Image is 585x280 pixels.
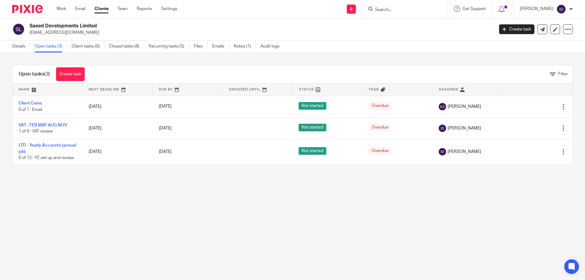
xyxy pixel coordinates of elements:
a: Audit logs [261,41,284,52]
a: Clients [94,6,108,12]
p: [PERSON_NAME] [520,6,553,12]
span: Overdue [369,102,392,110]
td: [DATE] [83,139,153,164]
span: [DATE] [159,150,172,154]
span: Not started [299,124,326,131]
span: Snoozed Until [229,88,261,91]
img: svg%3E [439,103,446,110]
span: 0 of 1 · Email [19,108,42,112]
a: Notes (1) [234,41,256,52]
span: Get Support [463,7,486,11]
td: [DATE] [83,117,153,139]
span: [PERSON_NAME] [448,104,481,110]
span: 0 of 12 · YE set up and review [19,156,74,160]
span: Filter [558,72,568,76]
span: Status [299,88,314,91]
span: [DATE] [159,105,172,109]
span: Tags [369,88,379,91]
a: Files [194,41,207,52]
a: Email [75,6,85,12]
a: Client tasks (0) [72,41,105,52]
a: Closed tasks (8) [109,41,144,52]
a: Team [118,6,128,12]
span: Not started [299,102,326,110]
a: Open tasks (3) [35,41,67,52]
img: svg%3E [12,23,25,36]
p: [EMAIL_ADDRESS][DOMAIN_NAME] [30,30,490,36]
span: Overdue [369,124,392,131]
span: 1 of 6 · VAT review [19,129,53,133]
a: Create task [499,24,534,34]
a: Details [12,41,30,52]
img: svg%3E [439,148,446,155]
a: LTD - Yearly Accounts (annual job) [19,143,76,154]
a: VAT - FEB MAY AUG NOV [19,123,67,127]
td: [DATE] [83,96,153,117]
img: svg%3E [439,125,446,132]
a: Work [56,6,66,12]
a: Create task [56,67,85,81]
a: Recurring tasks (5) [149,41,189,52]
h2: Saeed Developments Limited [30,23,398,29]
img: Pixie [12,5,43,13]
a: Reports [137,6,152,12]
span: [PERSON_NAME] [448,149,481,155]
a: Settings [161,6,177,12]
h1: Open tasks [19,71,50,77]
span: Overdue [369,147,392,155]
span: [PERSON_NAME] [448,125,481,131]
a: Client Coms [19,101,42,105]
span: Not started [299,147,326,155]
img: svg%3E [556,4,566,14]
input: Search [374,7,429,13]
span: [DATE] [159,126,172,130]
span: (3) [44,72,50,76]
a: Emails [212,41,229,52]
